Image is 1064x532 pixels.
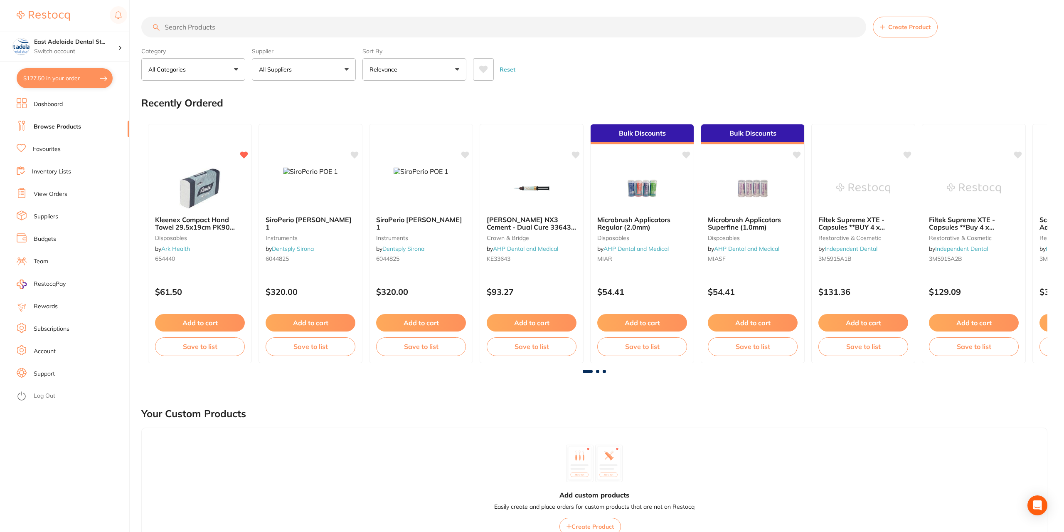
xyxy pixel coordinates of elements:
[155,216,245,231] b: Kleenex Compact Hand Towel 29.5x19cm PK90 4440
[487,255,576,262] small: KE33643
[155,235,245,241] small: disposables
[34,392,55,400] a: Log Out
[487,235,576,241] small: crown & bridge
[34,370,55,378] a: Support
[726,168,780,209] img: Microbrush Applicators Superfine (1.0mm)
[266,245,314,252] span: by
[34,38,118,46] h4: East Adelaide Dental Studio
[376,255,466,262] small: 6044825
[888,24,931,30] span: Create Product
[141,17,866,37] input: Search Products
[376,314,466,332] button: Add to cart
[701,124,804,144] div: Bulk Discounts
[597,245,669,252] span: by
[32,168,71,176] a: Inventory Lists
[873,17,938,37] button: Create Product
[155,287,245,297] p: $61.50
[929,245,988,252] span: by
[17,280,27,289] img: RestocqPay
[708,235,798,241] small: disposables
[818,235,908,241] small: restorative & cosmetic
[597,235,687,241] small: disposables
[141,408,246,420] h2: Your Custom Products
[597,255,687,262] small: MIAR
[382,245,424,252] a: Dentsply Sirona
[34,280,66,288] span: RestocqPay
[33,145,61,153] a: Favourites
[362,58,466,81] button: Relevance
[376,337,466,356] button: Save to list
[362,47,466,55] label: Sort By
[283,168,338,175] img: SiroPerio POE 1
[34,235,56,243] a: Budgets
[148,65,189,74] p: All Categories
[34,257,48,266] a: Team
[369,65,401,74] p: Relevance
[818,245,877,252] span: by
[266,255,355,262] small: 6044825
[708,337,798,356] button: Save to list
[252,47,356,55] label: Supplier
[34,190,67,198] a: View Orders
[17,68,113,88] button: $127.50 in your order
[161,245,190,252] a: Ark Health
[818,287,908,297] p: $131.36
[595,445,623,482] img: custom_product_2
[497,58,518,81] button: Reset
[266,314,355,332] button: Add to cart
[34,302,58,311] a: Rewards
[929,216,1019,231] b: Filtek Supreme XTE - Capsules **Buy 4 x Capsules** Receive 1 x Filtek Bulk Fil Flowable A2 (4862A...
[13,38,30,55] img: East Adelaide Dental Studio
[714,245,779,252] a: AHP Dental and Medical
[597,337,687,356] button: Save to list
[825,245,877,252] a: Independent Dental
[935,245,988,252] a: Independent Dental
[155,314,245,332] button: Add to cart
[487,337,576,356] button: Save to list
[487,245,558,252] span: by
[252,58,356,81] button: All Suppliers
[376,287,466,297] p: $320.00
[173,168,227,209] img: Kleenex Compact Hand Towel 29.5x19cm PK90 4440
[708,245,779,252] span: by
[266,287,355,297] p: $320.00
[708,314,798,332] button: Add to cart
[493,245,558,252] a: AHP Dental and Medical
[818,255,908,262] small: 3M5915A1B
[708,216,798,231] b: Microbrush Applicators Superfine (1.0mm)
[17,11,70,21] img: Restocq Logo
[929,255,1019,262] small: 3M5915A2B
[591,124,694,144] div: Bulk Discounts
[376,245,424,252] span: by
[34,325,69,333] a: Subscriptions
[17,390,127,403] button: Log Out
[929,287,1019,297] p: $129.09
[559,490,629,500] h3: Add custom products
[34,347,56,356] a: Account
[603,245,669,252] a: AHP Dental and Medical
[376,235,466,241] small: instruments
[597,216,687,231] b: Microbrush Applicators Regular (2.0mm)
[141,97,223,109] h2: Recently Ordered
[929,314,1019,332] button: Add to cart
[615,168,669,209] img: Microbrush Applicators Regular (2.0mm)
[34,123,81,131] a: Browse Products
[487,287,576,297] p: $93.27
[155,255,245,262] small: 654440
[141,58,245,81] button: All Categories
[266,216,355,231] b: SiroPerio POE 1
[818,314,908,332] button: Add to cart
[818,337,908,356] button: Save to list
[376,216,466,231] b: SiroPerio POE 1
[566,445,594,482] img: custom_product_1
[394,168,448,175] img: SiroPerio POE 1
[494,503,695,511] p: Easily create and place orders for custom products that are not on Restocq
[272,245,314,252] a: Dentsply Sirona
[155,245,190,252] span: by
[818,216,908,231] b: Filtek Supreme XTE - Capsules **BUY 4 x Capsules**RECEIVE 1 FREE (SHADE A2B, A2 OR N) FREE FROM S...
[487,314,576,332] button: Add to cart
[266,337,355,356] button: Save to list
[1027,495,1047,515] div: Open Intercom Messenger
[597,314,687,332] button: Add to cart
[947,168,1001,209] img: Filtek Supreme XTE - Capsules **Buy 4 x Capsules** Receive 1 x Filtek Bulk Fil Flowable A2 (4862A...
